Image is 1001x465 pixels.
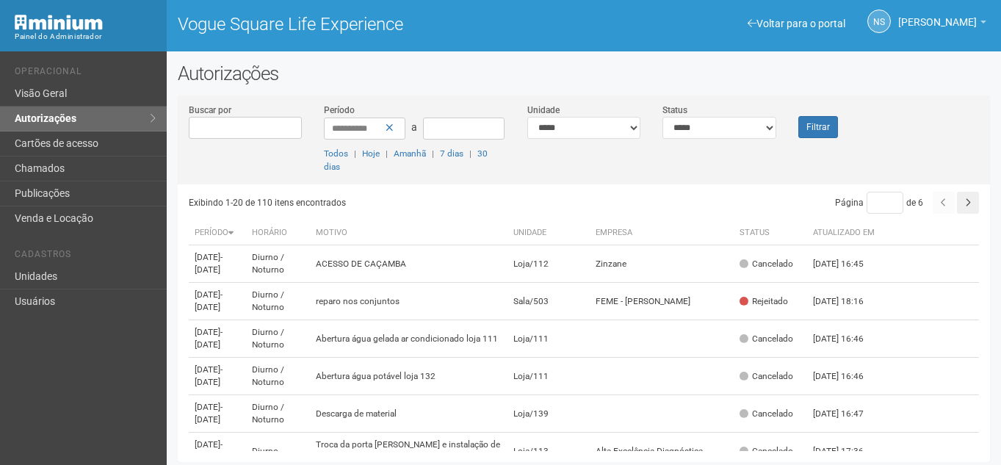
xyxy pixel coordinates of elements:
label: Status [662,104,687,117]
div: Cancelado [740,258,793,270]
td: [DATE] 16:46 [807,320,888,358]
label: Unidade [527,104,560,117]
td: [DATE] 16:45 [807,245,888,283]
td: Diurno / Noturno [246,320,310,358]
h2: Autorizações [178,62,990,84]
div: Cancelado [740,370,793,383]
a: Amanhã [394,148,426,159]
span: | [469,148,471,159]
span: | [386,148,388,159]
td: Descarga de material [310,395,507,433]
td: Diurno / Noturno [246,395,310,433]
th: Período [189,221,246,245]
label: Buscar por [189,104,231,117]
td: [DATE] 16:47 [807,395,888,433]
div: Cancelado [740,408,793,420]
span: Página de 6 [835,198,923,208]
td: [DATE] 18:16 [807,283,888,320]
td: Zinzane [590,245,734,283]
th: Unidade [507,221,589,245]
td: [DATE] [189,245,246,283]
a: NS [867,10,891,33]
label: Período [324,104,355,117]
td: Loja/111 [507,358,589,395]
div: Exibindo 1-20 de 110 itens encontrados [189,192,587,214]
a: Todos [324,148,348,159]
button: Filtrar [798,116,838,138]
td: [DATE] [189,283,246,320]
div: Rejeitado [740,295,788,308]
a: [PERSON_NAME] [898,18,986,30]
div: Cancelado [740,333,793,345]
li: Cadastros [15,249,156,264]
th: Empresa [590,221,734,245]
th: Status [734,221,807,245]
td: [DATE] [189,395,246,433]
td: Loja/112 [507,245,589,283]
td: [DATE] 16:46 [807,358,888,395]
th: Motivo [310,221,507,245]
a: Voltar para o portal [748,18,845,29]
img: Minium [15,15,103,30]
td: ACESSO DE CAÇAMBA [310,245,507,283]
td: reparo nos conjuntos [310,283,507,320]
div: Cancelado [740,445,793,458]
span: a [411,121,417,133]
span: | [432,148,434,159]
th: Horário [246,221,310,245]
td: Loja/139 [507,395,589,433]
td: Diurno / Noturno [246,358,310,395]
div: Painel do Administrador [15,30,156,43]
td: Diurno / Noturno [246,245,310,283]
td: [DATE] [189,358,246,395]
span: | [354,148,356,159]
h1: Vogue Square Life Experience [178,15,573,34]
td: FEME - [PERSON_NAME] [590,283,734,320]
th: Atualizado em [807,221,888,245]
td: Diurno / Noturno [246,283,310,320]
td: Abertura água potável loja 132 [310,358,507,395]
td: Loja/111 [507,320,589,358]
a: Hoje [362,148,380,159]
td: Abertura água gelada ar condicionado loja 111 [310,320,507,358]
li: Operacional [15,66,156,82]
td: [DATE] [189,320,246,358]
td: Sala/503 [507,283,589,320]
a: 7 dias [440,148,463,159]
span: Nicolle Silva [898,2,977,28]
